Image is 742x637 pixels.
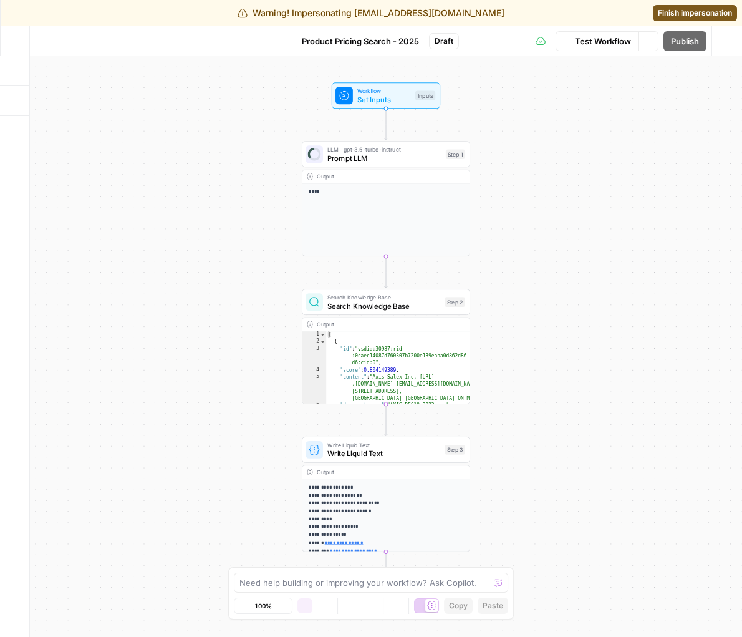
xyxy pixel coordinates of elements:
span: 100% [254,601,272,611]
span: Write Liquid Text [327,440,440,449]
span: Product Pricing Search - 2025 [302,35,419,47]
span: Toggle code folding, rows 1 through 65 [320,331,326,338]
div: 5 [302,374,326,402]
span: Prompt LLM [327,153,441,163]
g: Edge from step_2 to step_3 [384,404,387,436]
div: 2 [302,338,326,345]
div: Output [317,172,453,181]
div: 6 [302,402,326,409]
div: Step 1 [446,149,465,159]
span: Paste [483,600,503,611]
div: Step 3 [445,445,465,455]
div: Output [317,320,453,329]
button: Paste [478,598,508,614]
span: Workflow [357,86,411,95]
div: LLM · gpt-3.5-turbo-instructPrompt LLMStep 1Output**** [302,141,470,256]
button: Test Workflow [556,31,638,51]
span: Set Inputs [357,94,411,105]
button: Product Pricing Search - 2025 [283,31,426,51]
span: Test Workflow [575,35,631,47]
span: Copy [449,600,468,611]
div: Step 2 [445,297,465,307]
button: Copy [444,598,473,614]
div: Warning! Impersonating [EMAIL_ADDRESS][DOMAIN_NAME] [238,7,504,19]
div: Search Knowledge BaseSearch Knowledge BaseStep 2Output[ { "id":"vsdid:30987:rid :0caec14087d76030... [302,289,470,404]
div: 4 [302,367,326,374]
span: Search Knowledge Base [327,293,440,301]
span: LLM · gpt-3.5-turbo-instruct [327,145,441,153]
span: Finish impersonation [658,7,732,19]
span: Draft [435,36,453,47]
span: Search Knowledge Base [327,300,440,311]
button: Publish [663,31,706,51]
div: 3 [302,346,326,367]
span: Write Liquid Text [327,448,440,459]
span: Publish [671,35,699,47]
div: Output [317,468,453,477]
div: 1 [302,331,326,338]
span: Toggle code folding, rows 2 through 22 [320,338,326,345]
div: WorkflowSet InputsInputs [302,82,470,109]
a: Finish impersonation [653,5,737,21]
div: Inputs [415,90,435,100]
g: Edge from step_1 to step_2 [384,256,387,288]
g: Edge from start to step_1 [384,109,387,140]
